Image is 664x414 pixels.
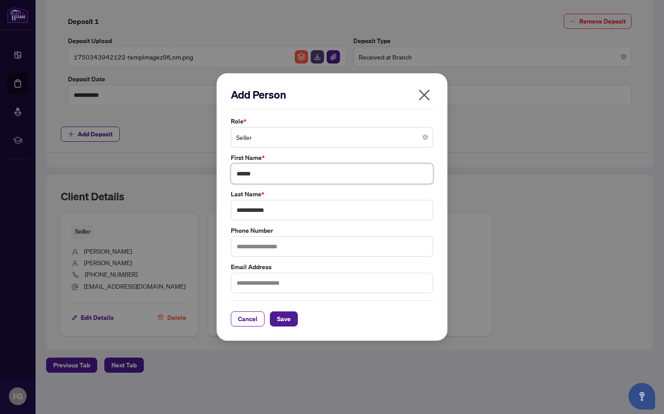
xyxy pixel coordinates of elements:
[231,116,433,126] label: Role
[270,311,298,326] button: Save
[417,88,431,102] span: close
[238,312,257,326] span: Cancel
[423,135,428,140] span: close-circle
[231,189,433,199] label: Last Name
[231,88,433,102] h2: Add Person
[231,226,433,235] label: Phone Number
[231,311,265,326] button: Cancel
[236,129,428,146] span: Seller
[277,312,291,326] span: Save
[628,383,655,410] button: Open asap
[231,262,433,272] label: Email Address
[231,153,433,163] label: First Name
